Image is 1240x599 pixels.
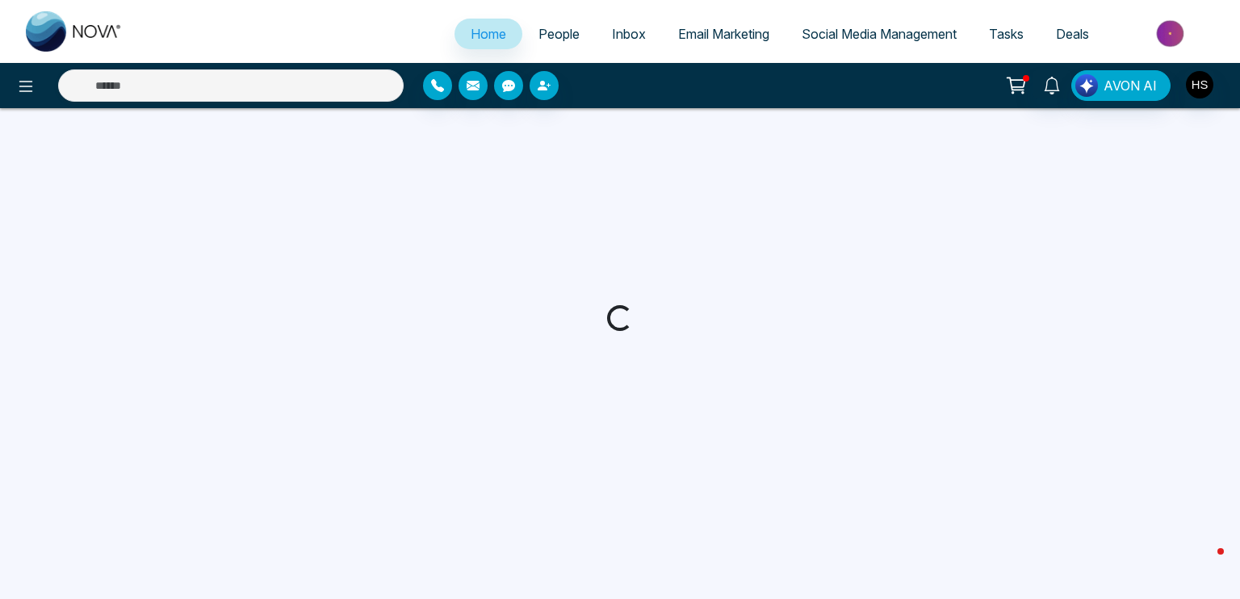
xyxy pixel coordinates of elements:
[522,19,596,49] a: People
[26,11,123,52] img: Nova CRM Logo
[612,26,646,42] span: Inbox
[678,26,769,42] span: Email Marketing
[989,26,1024,42] span: Tasks
[471,26,506,42] span: Home
[802,26,957,42] span: Social Media Management
[1113,15,1230,52] img: Market-place.gif
[662,19,785,49] a: Email Marketing
[596,19,662,49] a: Inbox
[973,19,1040,49] a: Tasks
[1075,74,1098,97] img: Lead Flow
[1104,76,1157,95] span: AVON AI
[1056,26,1089,42] span: Deals
[785,19,973,49] a: Social Media Management
[1040,19,1105,49] a: Deals
[1186,71,1213,98] img: User Avatar
[1185,544,1224,583] iframe: Intercom live chat
[455,19,522,49] a: Home
[1071,70,1171,101] button: AVON AI
[538,26,580,42] span: People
